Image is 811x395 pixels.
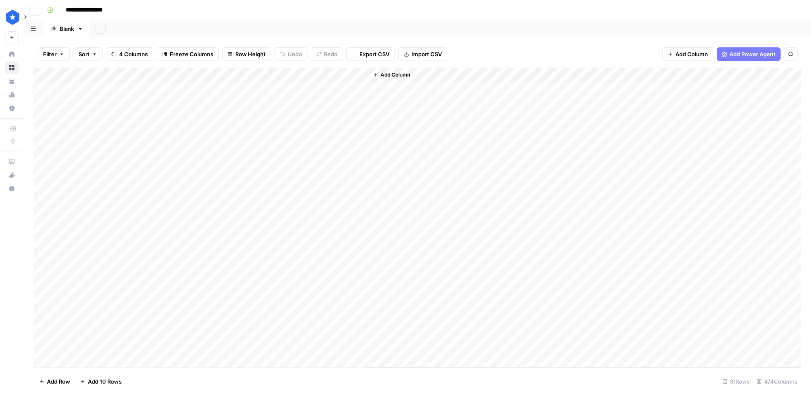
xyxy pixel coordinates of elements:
div: What's new? [5,169,18,181]
button: Add Row [34,375,75,388]
span: Add Power Agent [729,50,776,58]
img: ConsumerAffairs Logo [5,10,20,25]
a: Usage [5,88,19,101]
a: Home [5,47,19,61]
button: What's new? [5,168,19,182]
span: Add 10 Rows [88,377,122,386]
a: Browse [5,61,19,74]
button: Redo [311,47,343,61]
button: Freeze Columns [157,47,219,61]
div: 4/4 Columns [753,375,801,388]
span: Redo [324,50,337,58]
span: Freeze Columns [170,50,213,58]
span: Filter [43,50,57,58]
button: 4 Columns [106,47,153,61]
button: Export CSV [346,47,395,61]
button: Add Column [662,47,713,61]
span: Export CSV [359,50,389,58]
span: Add Column [675,50,708,58]
span: Add Column [381,71,410,79]
span: 4 Columns [119,50,148,58]
button: Row Height [222,47,271,61]
button: Workspace: ConsumerAffairs [5,7,19,28]
button: Sort [73,47,103,61]
button: Import CSV [398,47,447,61]
button: Undo [275,47,308,61]
button: Add Power Agent [717,47,781,61]
span: Sort [79,50,90,58]
span: Add Row [47,377,70,386]
a: Your Data [5,74,19,88]
a: Settings [5,101,19,115]
div: 31 Rows [719,375,753,388]
a: Blank [43,20,90,37]
div: Blank [60,25,74,33]
button: Filter [38,47,70,61]
button: Add 10 Rows [75,375,127,388]
span: Import CSV [411,50,442,58]
a: AirOps Academy [5,155,19,168]
span: Row Height [235,50,266,58]
span: Undo [288,50,302,58]
button: Add Column [370,69,414,80]
button: Help + Support [5,182,19,195]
